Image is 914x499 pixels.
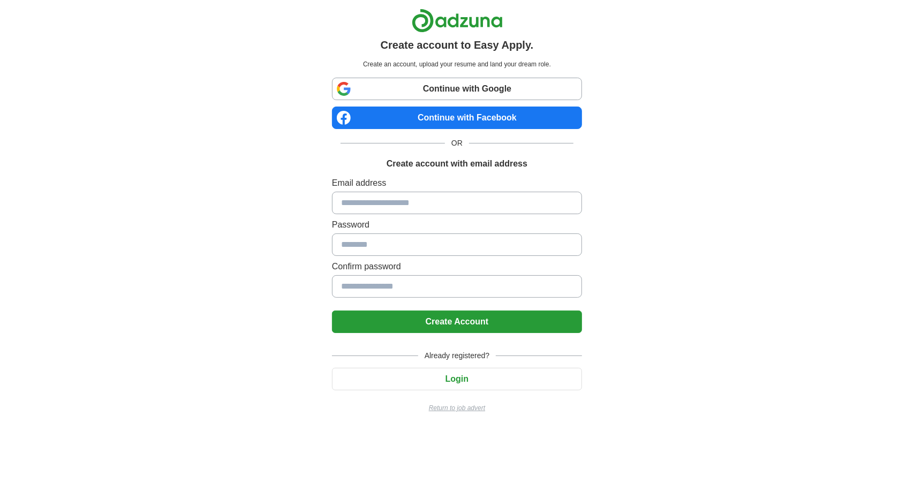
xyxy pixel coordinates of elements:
a: Return to job advert [332,403,582,413]
img: Adzuna logo [412,9,503,33]
a: Continue with Facebook [332,107,582,129]
a: Continue with Google [332,78,582,100]
h1: Create account to Easy Apply. [381,37,534,53]
span: Already registered? [418,350,496,361]
a: Login [332,374,582,383]
h1: Create account with email address [387,157,527,170]
span: OR [445,138,469,149]
button: Create Account [332,311,582,333]
label: Email address [332,177,582,190]
label: Password [332,218,582,231]
p: Create an account, upload your resume and land your dream role. [334,59,580,69]
label: Confirm password [332,260,582,273]
button: Login [332,368,582,390]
